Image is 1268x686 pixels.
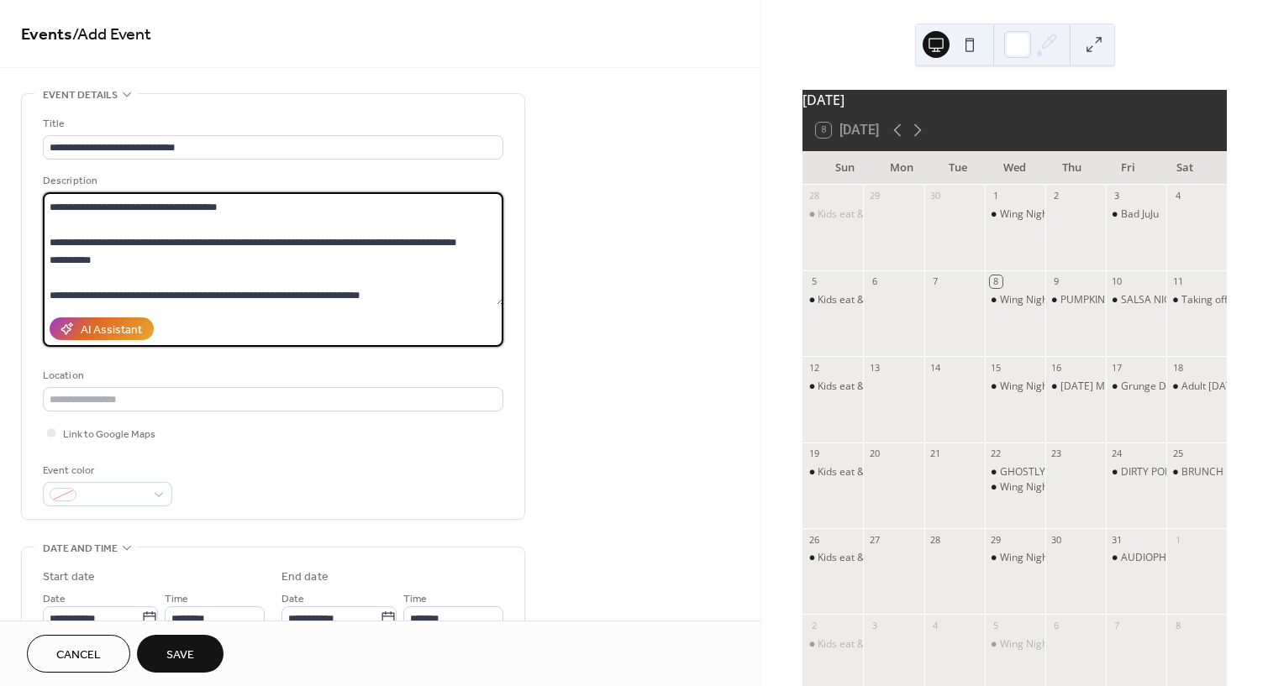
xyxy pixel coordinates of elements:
[1111,275,1123,288] div: 10
[1121,551,1180,565] div: AUDIOPHILE
[1156,151,1213,185] div: Sat
[43,172,500,190] div: Description
[1060,293,1248,307] div: PUMPKIN CLASS (with [PERSON_NAME])
[808,448,820,460] div: 19
[929,151,987,185] div: Tue
[802,551,863,565] div: Kids eat & play FREE
[1171,361,1184,374] div: 18
[929,361,942,374] div: 14
[1106,293,1166,307] div: SALSA NIGHT (DANCE CLASS AND PARTY)
[72,18,151,51] span: / Add Event
[1050,361,1063,374] div: 16
[1111,448,1123,460] div: 24
[873,151,930,185] div: Mon
[1111,619,1123,631] div: 7
[1171,448,1184,460] div: 25
[43,462,169,479] div: Event color
[403,590,427,608] span: Time
[43,540,118,558] span: Date and time
[1121,207,1159,222] div: Bad JuJu
[868,190,881,202] div: 29
[1166,465,1227,479] div: BRUNCH MIXLOLOGY
[929,619,942,631] div: 4
[1106,207,1166,222] div: Bad JuJu
[985,551,1045,565] div: Wing Night
[137,635,224,673] button: Save
[985,380,1045,394] div: Wing Night
[816,151,873,185] div: Sun
[1166,380,1227,394] div: Adult Halloween Party with Follow the Sun
[1000,380,1051,394] div: Wing Night
[990,275,1002,288] div: 8
[1121,465,1191,479] div: DIRTY POP CLE
[1121,380,1181,394] div: Grunge DNA
[1050,619,1063,631] div: 6
[990,361,1002,374] div: 15
[868,361,881,374] div: 13
[802,207,863,222] div: Kids eat & play FREE
[1000,207,1051,222] div: Wing Night
[43,86,118,104] span: Event details
[818,207,912,222] div: Kids eat & play FREE
[868,619,881,631] div: 3
[1000,551,1051,565] div: Wing Night
[1000,480,1051,495] div: Wing Night
[990,190,1002,202] div: 1
[81,322,142,339] div: AI Assistant
[1045,293,1106,307] div: PUMPKIN CLASS (with AR Hudson)
[808,533,820,546] div: 26
[818,293,912,307] div: Kids eat & play FREE
[165,590,188,608] span: Time
[1111,533,1123,546] div: 31
[1000,465,1103,479] div: GHOSTLY PAINT N SIP
[808,361,820,374] div: 12
[990,448,1002,460] div: 22
[818,465,912,479] div: Kids eat & play FREE
[929,190,942,202] div: 30
[868,533,881,546] div: 27
[1171,533,1184,546] div: 1
[808,275,820,288] div: 5
[50,317,154,340] button: AI Assistant
[929,533,942,546] div: 28
[808,619,820,631] div: 2
[1000,293,1051,307] div: Wing Night
[43,367,500,385] div: Location
[1106,465,1166,479] div: DIRTY POP CLE
[1050,275,1063,288] div: 9
[990,533,1002,546] div: 29
[1166,293,1227,307] div: Taking off Monday
[43,115,500,133] div: Title
[56,647,101,664] span: Cancel
[818,380,912,394] div: Kids eat & play FREE
[985,637,1045,652] div: Wing Night
[1181,293,1263,307] div: Taking off [DATE]
[929,448,942,460] div: 21
[818,551,912,565] div: Kids eat & play FREE
[1106,551,1166,565] div: AUDIOPHILE
[818,637,912,652] div: Kids eat & play FREE
[1043,151,1100,185] div: Thu
[1171,275,1184,288] div: 11
[985,480,1045,495] div: Wing Night
[1045,380,1106,394] div: HALLOWEEN MIXOLOGY
[43,590,66,608] span: Date
[1106,380,1166,394] div: Grunge DNA
[1050,190,1063,202] div: 2
[63,426,155,443] span: Link to Google Maps
[985,293,1045,307] div: Wing Night
[868,275,881,288] div: 6
[27,635,130,673] button: Cancel
[990,619,1002,631] div: 5
[166,647,194,664] span: Save
[1100,151,1157,185] div: Fri
[1050,448,1063,460] div: 23
[802,465,863,479] div: Kids eat & play FREE
[985,207,1045,222] div: Wing Night
[868,448,881,460] div: 20
[802,293,863,307] div: Kids eat & play FREE
[1171,619,1184,631] div: 8
[1171,190,1184,202] div: 4
[985,465,1045,479] div: GHOSTLY PAINT N SIP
